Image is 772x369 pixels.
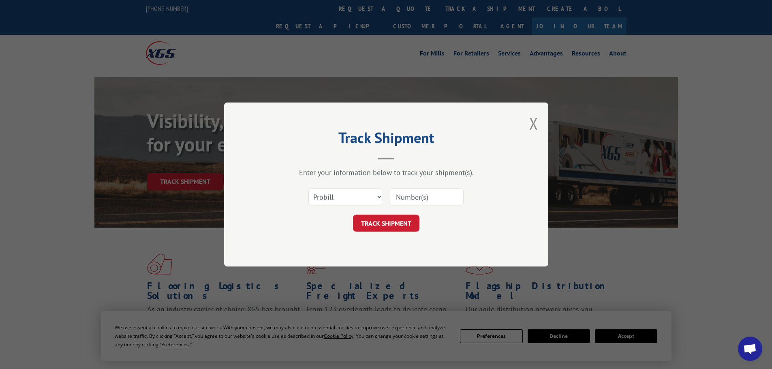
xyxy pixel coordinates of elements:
h2: Track Shipment [265,132,508,147]
button: TRACK SHIPMENT [353,215,419,232]
input: Number(s) [389,188,464,205]
button: Close modal [529,113,538,134]
div: Open chat [738,337,762,361]
div: Enter your information below to track your shipment(s). [265,168,508,177]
